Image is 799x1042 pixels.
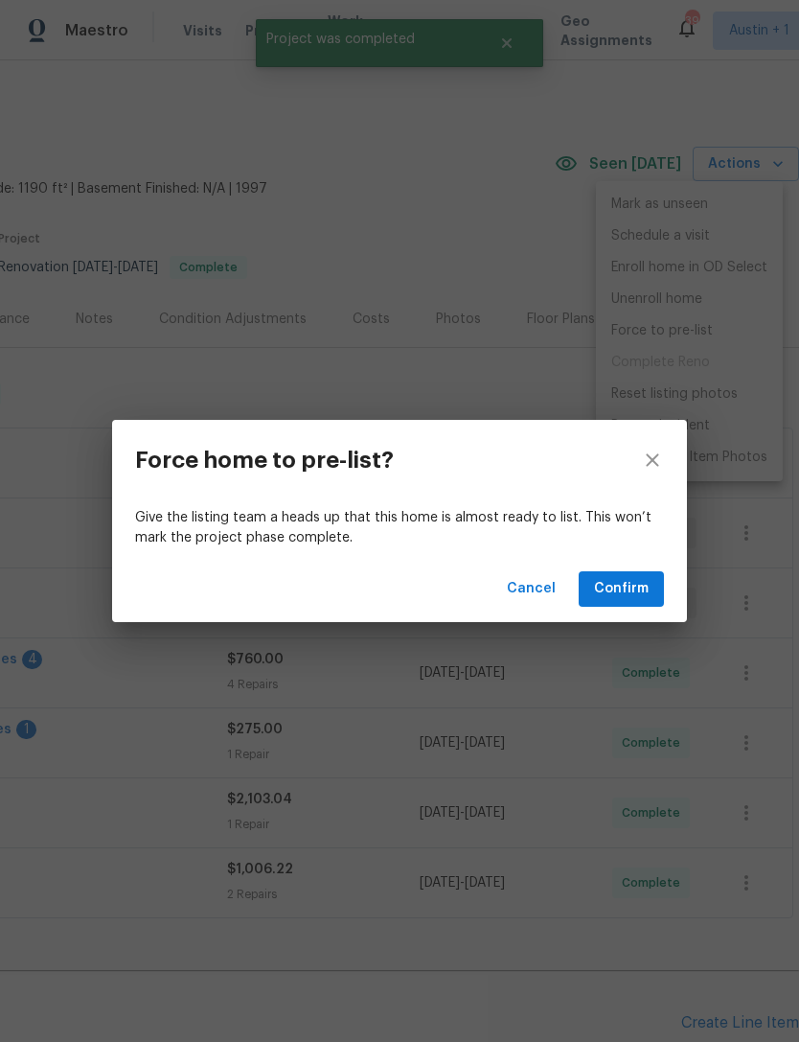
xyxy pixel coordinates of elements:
button: close [618,420,687,500]
span: Confirm [594,577,649,601]
span: Cancel [507,577,556,601]
p: Give the listing team a heads up that this home is almost ready to list. This won’t mark the proj... [135,508,664,548]
h3: Force home to pre-list? [135,447,394,474]
button: Confirm [579,571,664,607]
button: Cancel [499,571,563,607]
